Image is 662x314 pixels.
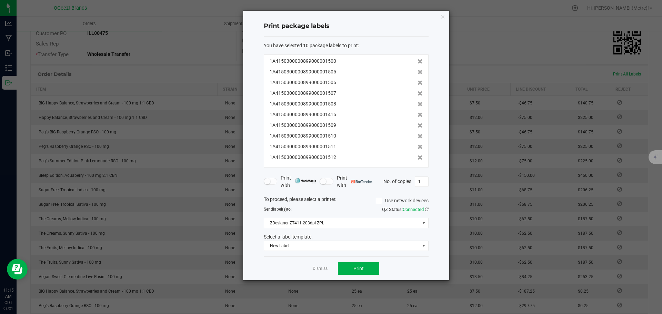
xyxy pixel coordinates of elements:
span: 1A4150300000899000001509 [270,122,336,129]
div: : [264,42,429,49]
span: 1A4150300000899000001508 [270,100,336,108]
span: ZDesigner ZT411-203dpi ZPL [264,218,420,228]
label: Use network devices [376,197,429,204]
span: label(s) [273,207,287,212]
span: New Label [264,241,420,251]
span: 1A4150300000899000001500 [270,58,336,65]
h4: Print package labels [264,22,429,31]
span: 1A4150300000899000001511 [270,143,336,150]
span: No. of copies [383,178,411,184]
span: 1A4150300000899000001415 [270,111,336,118]
span: QZ Status: [382,207,429,212]
button: Print [338,262,379,275]
span: 1A4150300000899000001512 [270,154,336,161]
span: Print [353,266,364,271]
span: Print with [281,174,316,189]
span: 1A4150300000899000001506 [270,79,336,86]
span: Send to: [264,207,292,212]
iframe: Resource center [7,259,28,280]
div: To proceed, please select a printer. [259,196,434,206]
img: mark_magic_cybra.png [295,178,316,183]
div: Select a label template. [259,233,434,241]
span: 1A4150300000899000001505 [270,68,336,75]
a: Dismiss [313,266,328,272]
span: Connected [403,207,424,212]
span: 1A4150300000899000001507 [270,90,336,97]
span: 1A4150300000899000001510 [270,132,336,140]
img: bartender.png [351,180,372,183]
span: You have selected 10 package labels to print [264,43,358,48]
span: Print with [337,174,372,189]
